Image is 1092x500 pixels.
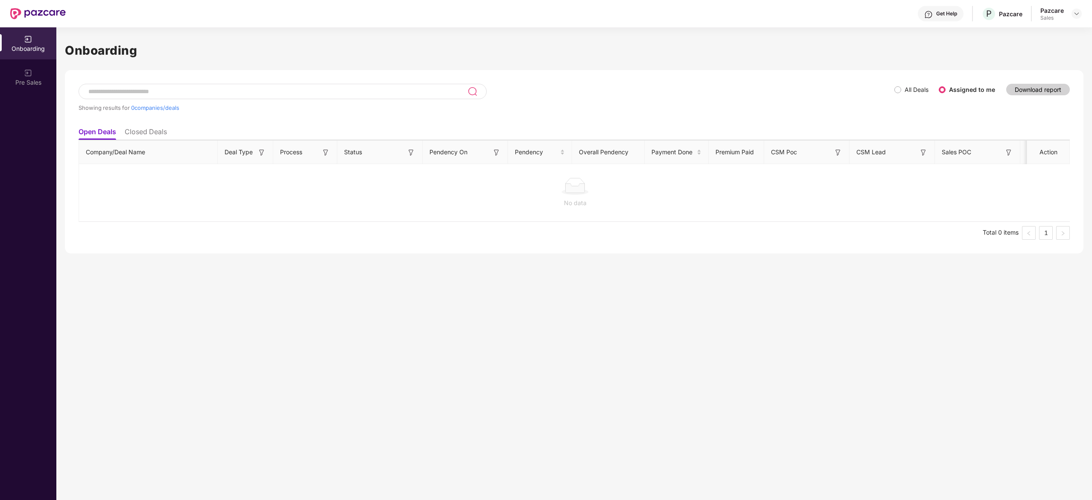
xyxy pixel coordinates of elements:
[1022,226,1036,240] button: left
[936,10,957,17] div: Get Help
[1073,10,1080,17] img: svg+xml;base64,PHN2ZyBpZD0iRHJvcGRvd24tMzJ4MzIiIHhtbG5zPSJodHRwOi8vd3d3LnczLm9yZy8yMDAwL3N2ZyIgd2...
[1027,141,1070,164] th: Action
[1004,148,1013,157] img: svg+xml;base64,PHN2ZyB3aWR0aD0iMTYiIGhlaWdodD0iMTYiIHZpZXdCb3g9IjAgMCAxNiAxNiIgZmlsbD0ibm9uZSIgeG...
[1022,226,1036,240] li: Previous Page
[508,141,572,164] th: Pendency
[834,148,842,157] img: svg+xml;base64,PHN2ZyB3aWR0aD0iMTYiIGhlaWdodD0iMTYiIHZpZXdCb3g9IjAgMCAxNiAxNiIgZmlsbD0ibm9uZSIgeG...
[467,86,477,97] img: svg+xml;base64,PHN2ZyB3aWR0aD0iMjQiIGhlaWdodD0iMjUiIHZpZXdCb3g9IjAgMCAyNCAyNSIgZmlsbD0ibm9uZSIgeG...
[999,10,1022,18] div: Pazcare
[321,148,330,157] img: svg+xml;base64,PHN2ZyB3aWR0aD0iMTYiIGhlaWdodD0iMTYiIHZpZXdCb3g9IjAgMCAxNiAxNiIgZmlsbD0ibm9uZSIgeG...
[919,148,928,157] img: svg+xml;base64,PHN2ZyB3aWR0aD0iMTYiIGhlaWdodD0iMTYiIHZpZXdCb3g9IjAgMCAxNiAxNiIgZmlsbD0ibm9uZSIgeG...
[65,41,1083,60] h1: Onboarding
[125,127,167,140] li: Closed Deals
[344,147,362,157] span: Status
[942,147,971,157] span: Sales POC
[79,141,218,164] th: Company/Deal Name
[1039,226,1053,240] li: 1
[949,86,995,93] label: Assigned to me
[986,9,992,19] span: P
[645,141,709,164] th: Payment Done
[407,148,415,157] img: svg+xml;base64,PHN2ZyB3aWR0aD0iMTYiIGhlaWdodD0iMTYiIHZpZXdCb3g9IjAgMCAxNiAxNiIgZmlsbD0ibm9uZSIgeG...
[79,104,894,111] div: Showing results for
[257,148,266,157] img: svg+xml;base64,PHN2ZyB3aWR0aD0iMTYiIGhlaWdodD0iMTYiIHZpZXdCb3g9IjAgMCAxNiAxNiIgZmlsbD0ibm9uZSIgeG...
[905,86,928,93] label: All Deals
[10,8,66,19] img: New Pazcare Logo
[771,147,797,157] span: CSM Poc
[131,104,179,111] span: 0 companies/deals
[1056,226,1070,240] button: right
[429,147,467,157] span: Pendency On
[1040,6,1064,15] div: Pazcare
[225,147,253,157] span: Deal Type
[1039,226,1052,239] a: 1
[24,69,32,77] img: svg+xml;base64,PHN2ZyB3aWR0aD0iMjAiIGhlaWdodD0iMjAiIHZpZXdCb3g9IjAgMCAyMCAyMCIgZmlsbD0ibm9uZSIgeG...
[1040,15,1064,21] div: Sales
[280,147,302,157] span: Process
[1026,231,1031,236] span: left
[856,147,886,157] span: CSM Lead
[492,148,501,157] img: svg+xml;base64,PHN2ZyB3aWR0aD0iMTYiIGhlaWdodD0iMTYiIHZpZXdCb3g9IjAgMCAxNiAxNiIgZmlsbD0ibm9uZSIgeG...
[1056,226,1070,240] li: Next Page
[572,141,645,164] th: Overall Pendency
[79,127,116,140] li: Open Deals
[515,147,558,157] span: Pendency
[924,10,933,19] img: svg+xml;base64,PHN2ZyBpZD0iSGVscC0zMngzMiIgeG1sbnM9Imh0dHA6Ly93d3cudzMub3JnLzIwMDAvc3ZnIiB3aWR0aD...
[651,147,695,157] span: Payment Done
[86,198,1064,208] div: No data
[24,35,32,44] img: svg+xml;base64,PHN2ZyB3aWR0aD0iMjAiIGhlaWdodD0iMjAiIHZpZXdCb3g9IjAgMCAyMCAyMCIgZmlsbD0ibm9uZSIgeG...
[1060,231,1066,236] span: right
[1006,84,1070,95] button: Download report
[983,226,1019,240] li: Total 0 items
[709,141,764,164] th: Premium Paid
